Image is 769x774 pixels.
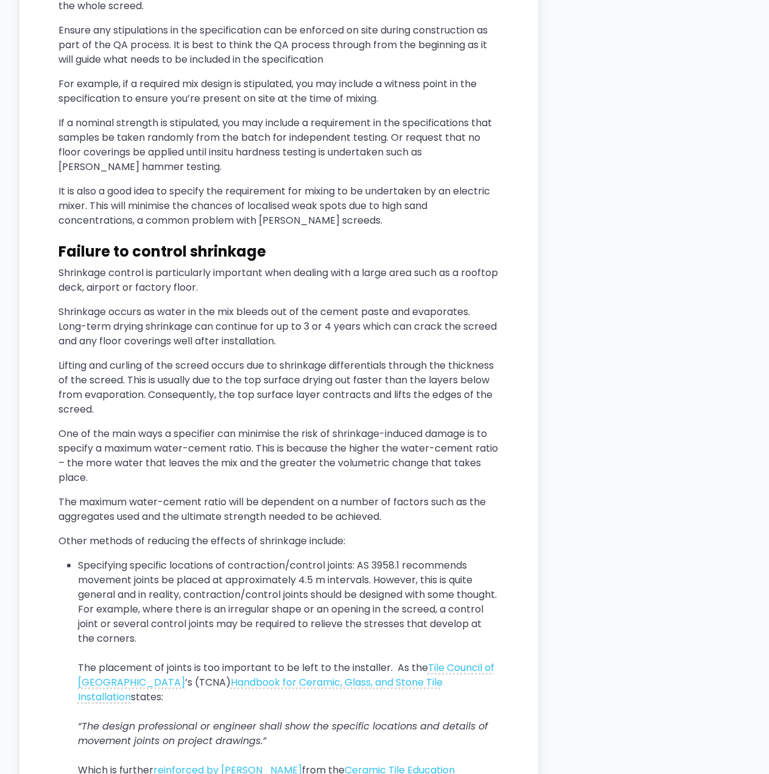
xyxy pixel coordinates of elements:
p: Other methods of reducing the effects of shrinkage include: [58,534,499,549]
p: Ensure any stipulations in the specification can be enforced on site during construction as part ... [58,23,499,67]
p: If a nominal strength is stipulated, you may include a requirement in the specifications that sam... [58,116,499,174]
p: It is also a good idea to specify the requirement for mixing to be undertaken by an electric mixe... [58,184,499,228]
em: “The design professional or engineer shall show the specific locations and details of movement jo... [78,719,488,748]
a: Handbook for Ceramic, Glass, and Stone Tile Installation [78,675,443,704]
p: For example, if a required mix design is stipulated, you may include a witness point in the speci... [58,77,499,106]
p: The maximum water-cement ratio will be dependent on a number of factors such as the aggregates us... [58,495,499,524]
a: Tile Council of [GEOGRAPHIC_DATA] [78,661,494,689]
p: One of the main ways a specifier can minimise the risk of shrinkage-induced damage is to specify ... [58,427,499,485]
p: Shrinkage occurs as water in the mix bleeds out of the cement paste and evaporates. Long-term dry... [58,305,499,349]
h3: Failure to control shrinkage [58,243,499,261]
p: Lifting and curling of the screed occurs due to shrinkage differentials through the thickness of ... [58,358,499,417]
p: Shrinkage control is particularly important when dealing with a large area such as a rooftop deck... [58,266,499,295]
